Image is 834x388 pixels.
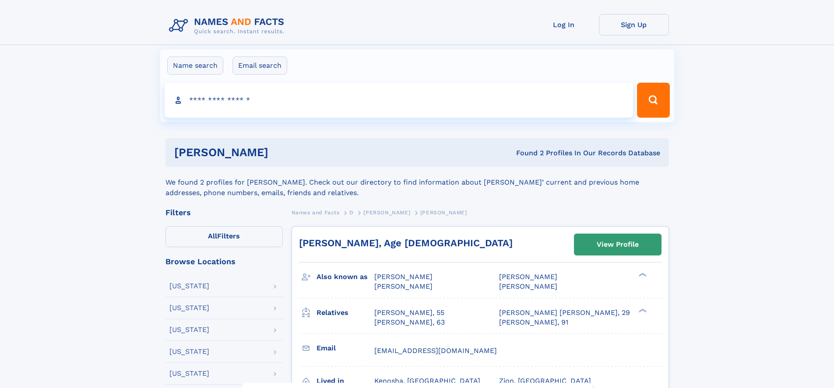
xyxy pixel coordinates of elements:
div: [US_STATE] [169,370,209,377]
span: Kenosha, [GEOGRAPHIC_DATA] [374,377,480,385]
div: [US_STATE] [169,348,209,355]
span: [PERSON_NAME] [374,273,433,281]
span: [PERSON_NAME] [499,273,557,281]
a: [PERSON_NAME] [PERSON_NAME], 29 [499,308,630,318]
div: ❯ [637,272,647,278]
span: Zion, [GEOGRAPHIC_DATA] [499,377,591,385]
span: [PERSON_NAME] [420,210,467,216]
a: D [349,207,354,218]
h3: Email [317,341,374,356]
span: All [208,232,217,240]
div: Filters [165,209,283,217]
label: Email search [232,56,287,75]
span: [PERSON_NAME] [499,282,557,290]
a: View Profile [574,234,661,255]
span: D [349,210,354,216]
span: [EMAIL_ADDRESS][DOMAIN_NAME] [374,346,497,355]
div: Browse Locations [165,258,283,266]
div: ❯ [637,308,647,313]
a: [PERSON_NAME] [363,207,410,218]
span: [PERSON_NAME] [363,210,410,216]
input: search input [165,83,633,118]
img: Logo Names and Facts [165,14,292,38]
span: [PERSON_NAME] [374,282,433,290]
a: [PERSON_NAME], 63 [374,318,445,327]
div: [US_STATE] [169,326,209,333]
a: Sign Up [599,14,669,35]
div: Found 2 Profiles In Our Records Database [392,148,660,158]
a: Names and Facts [292,207,340,218]
div: View Profile [597,234,639,255]
label: Name search [167,56,223,75]
h3: Relatives [317,305,374,320]
a: [PERSON_NAME], 55 [374,308,444,318]
a: Log In [529,14,599,35]
button: Search Button [637,83,669,118]
a: [PERSON_NAME], Age [DEMOGRAPHIC_DATA] [299,238,513,248]
div: [US_STATE] [169,304,209,311]
h1: [PERSON_NAME] [174,147,392,158]
div: We found 2 profiles for [PERSON_NAME]. Check out our directory to find information about [PERSON_... [165,167,669,198]
a: [PERSON_NAME], 91 [499,318,568,327]
label: Filters [165,226,283,247]
div: [US_STATE] [169,283,209,290]
h3: Also known as [317,269,374,284]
